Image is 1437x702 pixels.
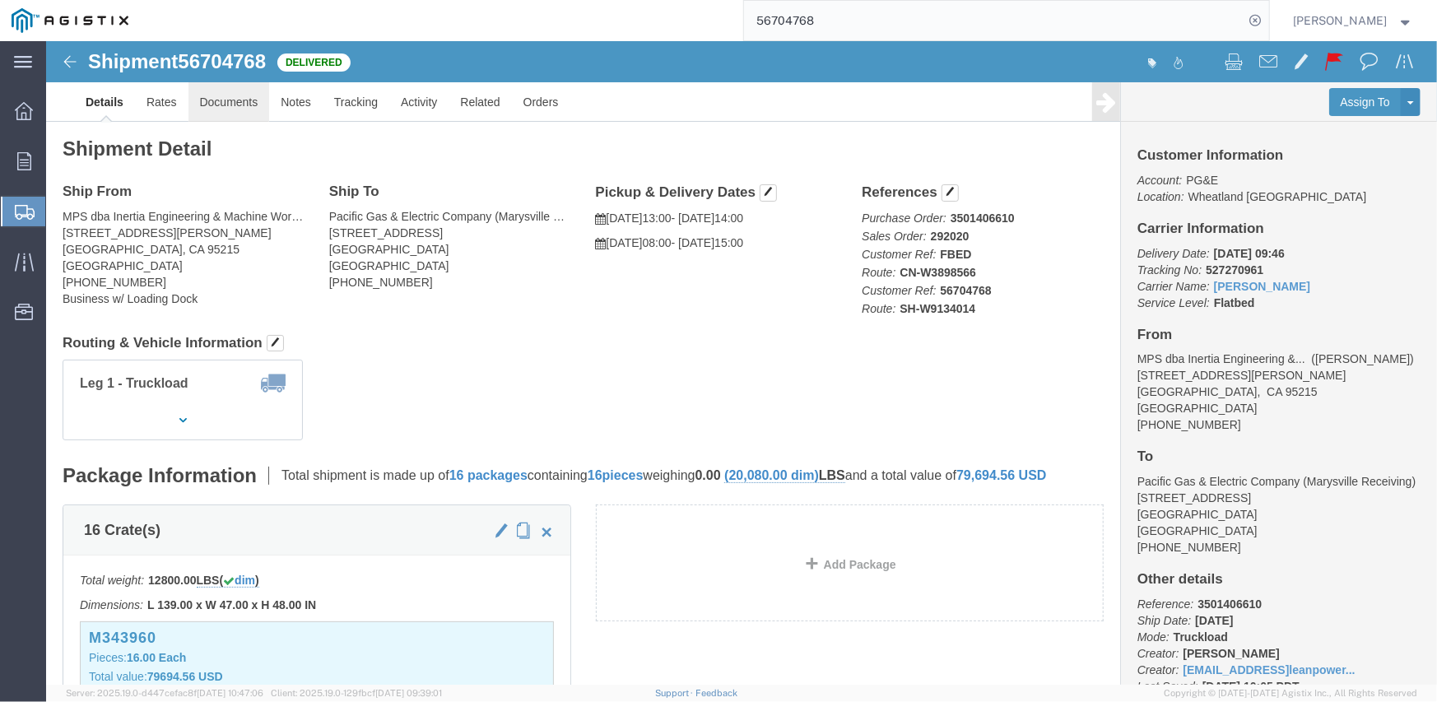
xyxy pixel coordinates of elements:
[655,688,696,698] a: Support
[197,688,263,698] span: [DATE] 10:47:06
[1164,686,1417,700] span: Copyright © [DATE]-[DATE] Agistix Inc., All Rights Reserved
[66,688,263,698] span: Server: 2025.19.0-d447cefac8f
[695,688,737,698] a: Feedback
[375,688,442,698] span: [DATE] 09:39:01
[744,1,1244,40] input: Search for shipment number, reference number
[12,8,128,33] img: logo
[1294,12,1388,30] span: Chantelle Bower
[46,41,1437,685] iframe: FS Legacy Container
[1293,11,1415,30] button: [PERSON_NAME]
[271,688,442,698] span: Client: 2025.19.0-129fbcf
